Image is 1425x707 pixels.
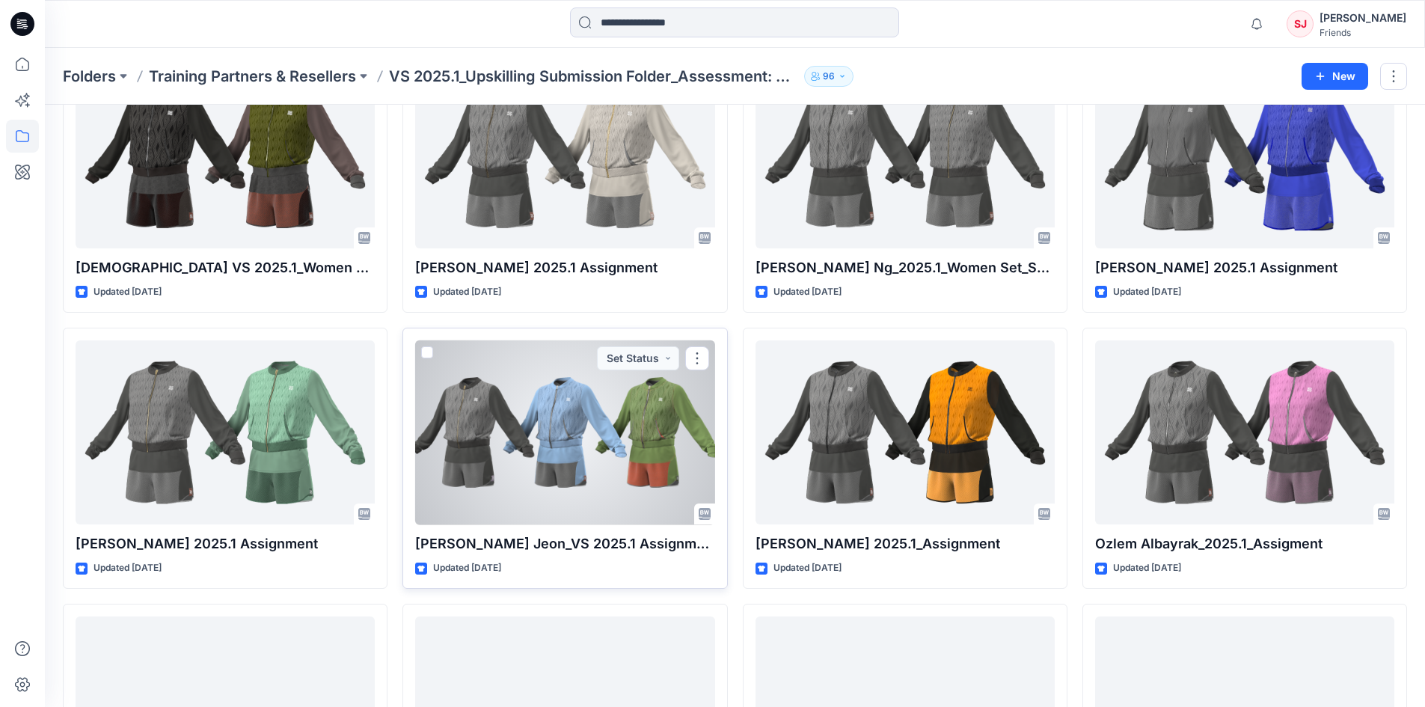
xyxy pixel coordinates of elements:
a: Folders [63,66,116,87]
a: Sadiqul Islam VS 2025.1_Women Set Assessment Part _2 [76,64,375,249]
p: Updated [DATE] [773,560,842,576]
p: [DEMOGRAPHIC_DATA] VS 2025.1_Women Set Assessment Part _2 [76,257,375,278]
div: SJ [1287,10,1314,37]
a: Mandy Huang_VS 2025.1 Assignment [76,340,375,525]
p: VS 2025.1_Upskilling Submission Folder_Assessment: Part 2 [389,66,798,87]
p: Updated [DATE] [773,284,842,300]
a: Regina Ng_2025.1_Women Set_START [756,64,1055,249]
p: [PERSON_NAME] 2025.1 Assignment [415,257,714,278]
p: Updated [DATE] [1113,284,1181,300]
p: Updated [DATE] [433,560,501,576]
button: New [1302,63,1368,90]
div: [PERSON_NAME] [1320,9,1406,27]
a: Soyoung Jeon_VS 2025.1 Assignment [415,340,714,525]
a: Elsa Huet_VS 2025.1_Assignment [756,340,1055,525]
p: Ozlem Albayrak_2025.1_Assigment [1095,533,1394,554]
button: 96 [804,66,854,87]
p: [PERSON_NAME] 2025.1_Assignment [756,533,1055,554]
p: Updated [DATE] [94,560,162,576]
a: Stella Tsimeri_VS 2025.1 Assignment [415,64,714,249]
p: [PERSON_NAME] Jeon_VS 2025.1 Assignment [415,533,714,554]
p: [PERSON_NAME] Ng_2025.1_Women Set_START [756,257,1055,278]
a: Ana Maria_VS 2025.1 Assignment [1095,64,1394,249]
p: Updated [DATE] [1113,560,1181,576]
div: Friends [1320,27,1406,38]
a: Ozlem Albayrak_2025.1_Assigment [1095,340,1394,525]
p: [PERSON_NAME] 2025.1 Assignment [1095,257,1394,278]
p: [PERSON_NAME] 2025.1 Assignment [76,533,375,554]
p: 96 [823,68,835,85]
a: Training Partners & Resellers [149,66,356,87]
p: Updated [DATE] [94,284,162,300]
p: Updated [DATE] [433,284,501,300]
